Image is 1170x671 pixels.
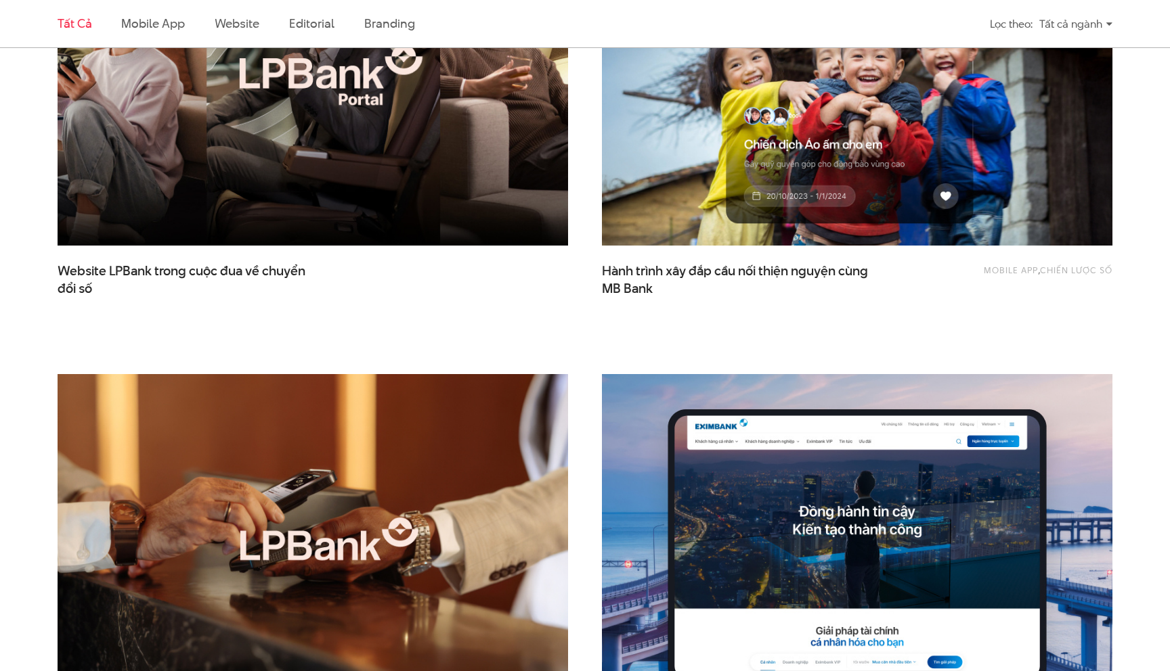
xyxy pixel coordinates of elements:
[1039,12,1112,36] div: Tất cả ngành
[602,262,873,296] a: Hành trình xây đắp cầu nối thiện nguyện cùngMB Bank
[364,15,414,32] a: Branding
[1040,264,1112,276] a: Chiến lược số
[289,15,334,32] a: Editorial
[58,262,328,296] a: Website LPBank trong cuộc đua về chuyểnđổi số
[58,15,91,32] a: Tất cả
[990,12,1033,36] div: Lọc theo:
[58,280,92,298] span: đổi số
[58,262,328,296] span: Website LPBank trong cuộc đua về chuyển
[984,264,1038,276] a: Mobile app
[121,15,184,32] a: Mobile app
[215,15,259,32] a: Website
[602,262,873,296] span: Hành trình xây đắp cầu nối thiện nguyện cùng
[602,280,653,298] span: MB Bank
[908,262,1112,290] div: ,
